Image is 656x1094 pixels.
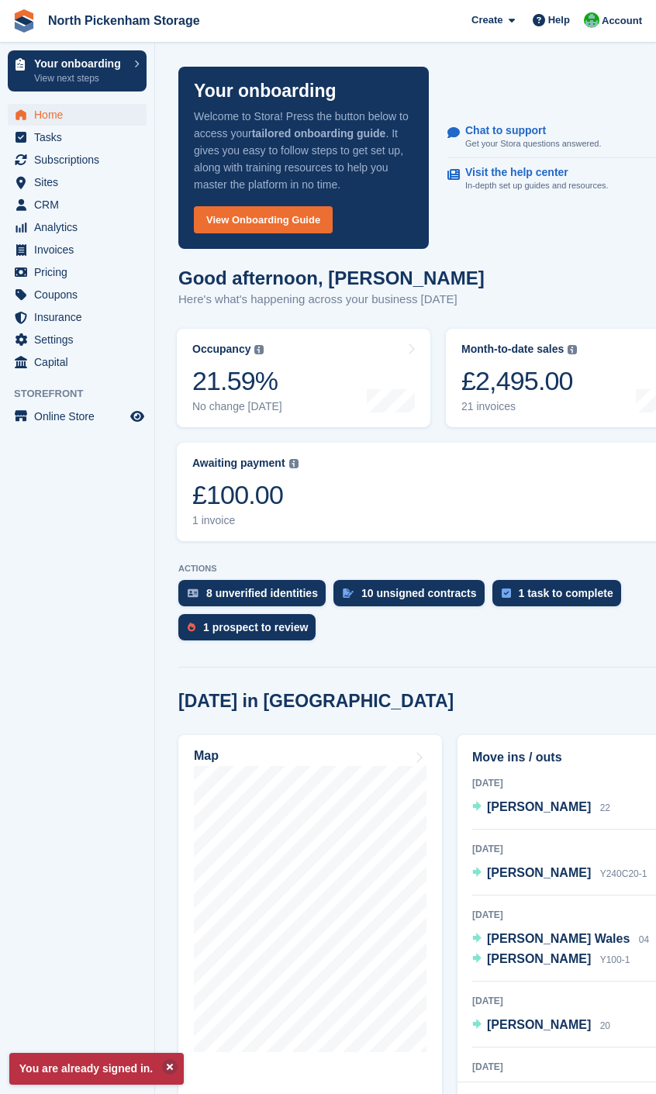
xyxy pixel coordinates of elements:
[8,284,147,305] a: menu
[8,194,147,216] a: menu
[192,400,282,413] div: No change [DATE]
[471,12,502,28] span: Create
[465,137,601,150] p: Get your Stora questions answered.
[519,587,613,599] div: 1 task to complete
[600,868,647,879] span: Y240C20-1
[502,588,511,598] img: task-75834270c22a3079a89374b754ae025e5fb1db73e45f91037f5363f120a921f8.svg
[9,1053,184,1085] p: You are already signed in.
[639,934,649,945] span: 04
[188,623,195,632] img: prospect-51fa495bee0391a8d652442698ab0144808aea92771e9ea1ae160a38d050c398.svg
[333,580,492,614] a: 10 unsigned contracts
[487,952,591,965] span: [PERSON_NAME]
[192,514,299,527] div: 1 invoice
[465,124,589,137] p: Chat to support
[8,126,147,148] a: menu
[12,9,36,33] img: stora-icon-8386f47178a22dfd0bd8f6a31ec36ba5ce8667c1dd55bd0f319d3a0aa187defe.svg
[472,950,630,970] a: [PERSON_NAME] Y100-1
[8,50,147,91] a: Your onboarding View next steps
[584,12,599,28] img: Chris Gulliver
[34,171,127,193] span: Sites
[34,194,127,216] span: CRM
[487,800,591,813] span: [PERSON_NAME]
[600,954,630,965] span: Y100-1
[34,406,127,427] span: Online Store
[461,365,577,397] div: £2,495.00
[472,864,647,884] a: [PERSON_NAME] Y240C20-1
[465,179,609,192] p: In-depth set up guides and resources.
[472,930,649,950] a: [PERSON_NAME] Wales 04
[177,329,430,427] a: Occupancy 21.59% No change [DATE]
[487,932,630,945] span: [PERSON_NAME] Wales
[548,12,570,28] span: Help
[192,457,285,470] div: Awaiting payment
[34,351,127,373] span: Capital
[600,1020,610,1031] span: 20
[194,82,337,100] p: Your onboarding
[34,216,127,238] span: Analytics
[34,284,127,305] span: Coupons
[178,580,333,614] a: 8 unverified identities
[487,1018,591,1031] span: [PERSON_NAME]
[178,267,485,288] h1: Good afternoon, [PERSON_NAME]
[178,614,323,648] a: 1 prospect to review
[34,71,126,85] p: View next steps
[194,206,333,233] a: View Onboarding Guide
[178,291,485,309] p: Here's what's happening across your business [DATE]
[8,104,147,126] a: menu
[568,345,577,354] img: icon-info-grey-7440780725fd019a000dd9b08b2336e03edf1995a4989e88bcd33f0948082b44.svg
[602,13,642,29] span: Account
[34,306,127,328] span: Insurance
[254,345,264,354] img: icon-info-grey-7440780725fd019a000dd9b08b2336e03edf1995a4989e88bcd33f0948082b44.svg
[8,149,147,171] a: menu
[600,802,610,813] span: 22
[206,587,318,599] div: 8 unverified identities
[192,343,250,356] div: Occupancy
[192,365,282,397] div: 21.59%
[343,588,354,598] img: contract_signature_icon-13c848040528278c33f63329250d36e43548de30e8caae1d1a13099fd9432cc5.svg
[203,621,308,633] div: 1 prospect to review
[34,58,126,69] p: Your onboarding
[465,166,596,179] p: Visit the help center
[34,104,127,126] span: Home
[8,261,147,283] a: menu
[34,261,127,283] span: Pricing
[34,126,127,148] span: Tasks
[461,400,577,413] div: 21 invoices
[289,459,299,468] img: icon-info-grey-7440780725fd019a000dd9b08b2336e03edf1995a4989e88bcd33f0948082b44.svg
[8,306,147,328] a: menu
[8,216,147,238] a: menu
[194,108,413,193] p: Welcome to Stora! Press the button below to access your . It gives you easy to follow steps to ge...
[472,798,610,818] a: [PERSON_NAME] 22
[34,149,127,171] span: Subscriptions
[487,866,591,879] span: [PERSON_NAME]
[34,239,127,261] span: Invoices
[461,343,564,356] div: Month-to-date sales
[192,479,299,511] div: £100.00
[492,580,629,614] a: 1 task to complete
[472,1016,610,1036] a: [PERSON_NAME] 20
[128,407,147,426] a: Preview store
[8,329,147,350] a: menu
[361,587,477,599] div: 10 unsigned contracts
[8,351,147,373] a: menu
[14,386,154,402] span: Storefront
[8,171,147,193] a: menu
[194,749,219,763] h2: Map
[34,329,127,350] span: Settings
[8,239,147,261] a: menu
[42,8,206,33] a: North Pickenham Storage
[178,691,454,712] h2: [DATE] in [GEOGRAPHIC_DATA]
[188,588,199,598] img: verify_identity-adf6edd0f0f0b5bbfe63781bf79b02c33cf7c696d77639b501bdc392416b5a36.svg
[8,406,147,427] a: menu
[252,127,386,140] strong: tailored onboarding guide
